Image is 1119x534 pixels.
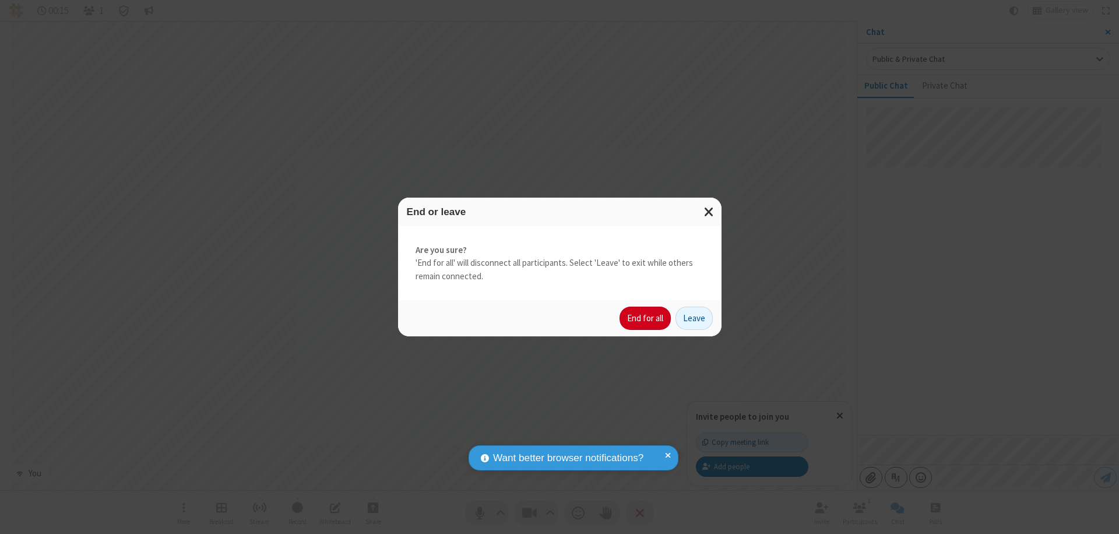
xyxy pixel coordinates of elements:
h3: End or leave [407,206,713,217]
button: Close modal [697,198,722,226]
button: Leave [675,307,713,330]
span: Want better browser notifications? [493,451,643,466]
div: 'End for all' will disconnect all participants. Select 'Leave' to exit while others remain connec... [398,226,722,301]
button: End for all [620,307,671,330]
strong: Are you sure? [416,244,704,257]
